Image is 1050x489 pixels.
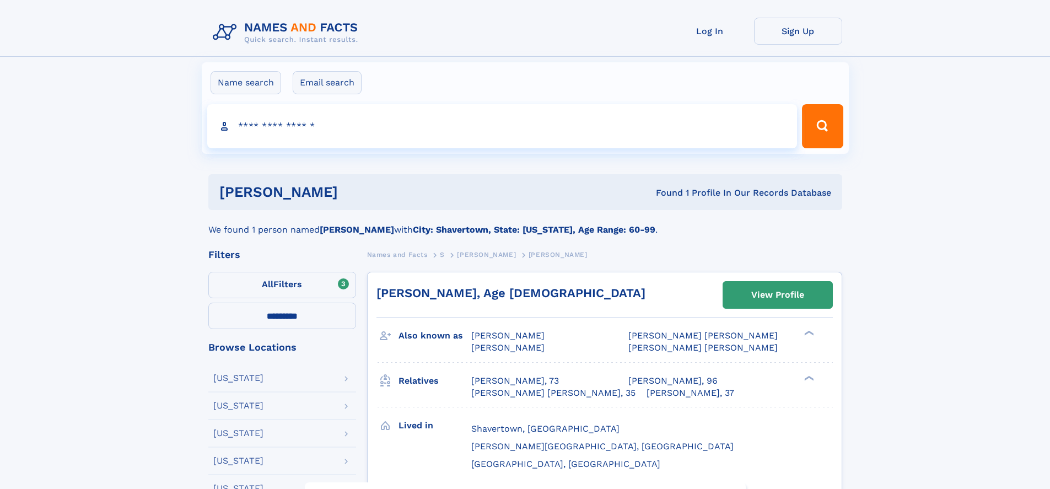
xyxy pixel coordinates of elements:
[471,342,545,353] span: [PERSON_NAME]
[751,282,804,308] div: View Profile
[213,456,263,465] div: [US_STATE]
[628,375,718,387] a: [PERSON_NAME], 96
[376,286,645,300] a: [PERSON_NAME], Age [DEMOGRAPHIC_DATA]
[471,459,660,469] span: [GEOGRAPHIC_DATA], [GEOGRAPHIC_DATA]
[529,251,588,259] span: [PERSON_NAME]
[457,248,516,261] a: [PERSON_NAME]
[471,441,734,452] span: [PERSON_NAME][GEOGRAPHIC_DATA], [GEOGRAPHIC_DATA]
[219,185,497,199] h1: [PERSON_NAME]
[367,248,428,261] a: Names and Facts
[723,282,832,308] a: View Profile
[208,250,356,260] div: Filters
[440,251,445,259] span: S
[320,224,394,235] b: [PERSON_NAME]
[413,224,655,235] b: City: Shavertown, State: [US_STATE], Age Range: 60-99
[647,387,734,399] a: [PERSON_NAME], 37
[399,416,471,435] h3: Lived in
[208,272,356,298] label: Filters
[399,372,471,390] h3: Relatives
[628,342,778,353] span: [PERSON_NAME] [PERSON_NAME]
[471,387,636,399] a: [PERSON_NAME] [PERSON_NAME], 35
[262,279,273,289] span: All
[208,210,842,237] div: We found 1 person named with .
[213,429,263,438] div: [US_STATE]
[457,251,516,259] span: [PERSON_NAME]
[628,330,778,341] span: [PERSON_NAME] [PERSON_NAME]
[471,375,559,387] a: [PERSON_NAME], 73
[293,71,362,94] label: Email search
[208,342,356,352] div: Browse Locations
[208,18,367,47] img: Logo Names and Facts
[471,330,545,341] span: [PERSON_NAME]
[213,401,263,410] div: [US_STATE]
[213,374,263,383] div: [US_STATE]
[801,330,815,337] div: ❯
[497,187,831,199] div: Found 1 Profile In Our Records Database
[211,71,281,94] label: Name search
[666,18,754,45] a: Log In
[207,104,798,148] input: search input
[440,248,445,261] a: S
[399,326,471,345] h3: Also known as
[802,104,843,148] button: Search Button
[754,18,842,45] a: Sign Up
[471,423,620,434] span: Shavertown, [GEOGRAPHIC_DATA]
[801,374,815,381] div: ❯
